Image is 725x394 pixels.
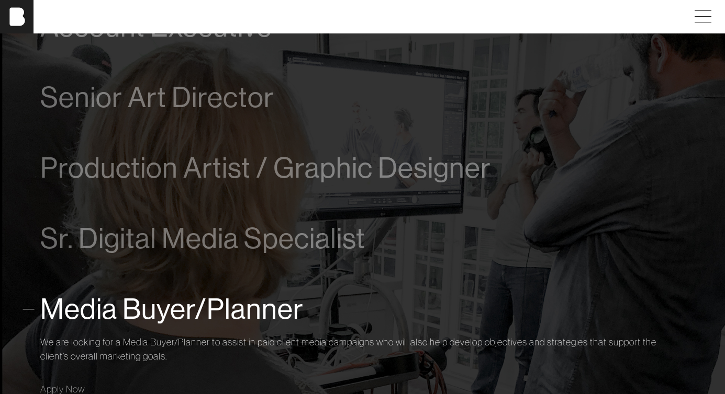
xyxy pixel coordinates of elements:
[40,82,274,113] span: Senior Art Director
[40,335,685,363] p: We are looking for a Media Buyer/Planner to assist in paid client media campaigns who will also h...
[40,293,304,325] span: Media Buyer/Planner
[40,223,365,254] span: Sr. Digital Media Specialist
[40,152,491,184] span: Production Artist / Graphic Designer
